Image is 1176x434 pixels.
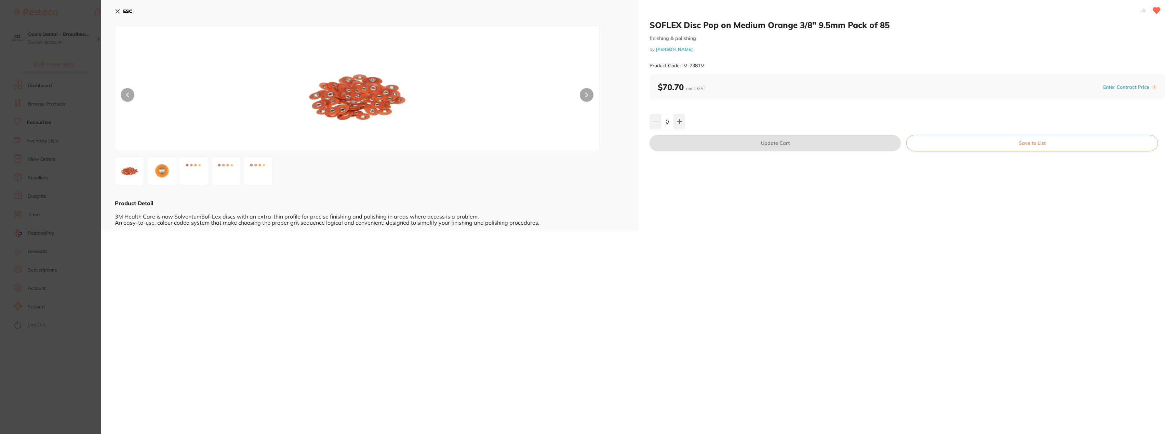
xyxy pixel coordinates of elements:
[686,85,706,92] span: excl. GST
[650,63,705,69] small: Product Code: TM-2381M
[214,159,238,183] img: XzQuanBn
[650,135,901,151] button: Update Cart
[650,36,1165,41] small: finishing & polishing
[656,46,693,52] a: [PERSON_NAME]
[906,135,1158,151] button: Save to List
[650,20,1165,30] h2: SOFLEX Disc Pop on Medium Orange 3/8" 9.5mm Pack of 85
[149,159,174,183] img: XzIuanBn
[1151,84,1157,90] label: i
[212,43,502,151] img: LmpwZw
[182,159,206,183] img: XzMuanBn
[650,47,1165,52] small: by
[115,207,625,226] div: 3M Health Care is now SolventumSof-Lex discs with an extra-thin profile for precise finishing and...
[1101,84,1151,90] button: Enter Contract Price
[115,200,153,207] b: Product Detail
[246,159,270,183] img: XzUuanBn
[117,159,142,183] img: LmpwZw
[123,8,132,14] b: ESC
[658,82,706,92] b: $70.70
[115,5,132,17] button: ESC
